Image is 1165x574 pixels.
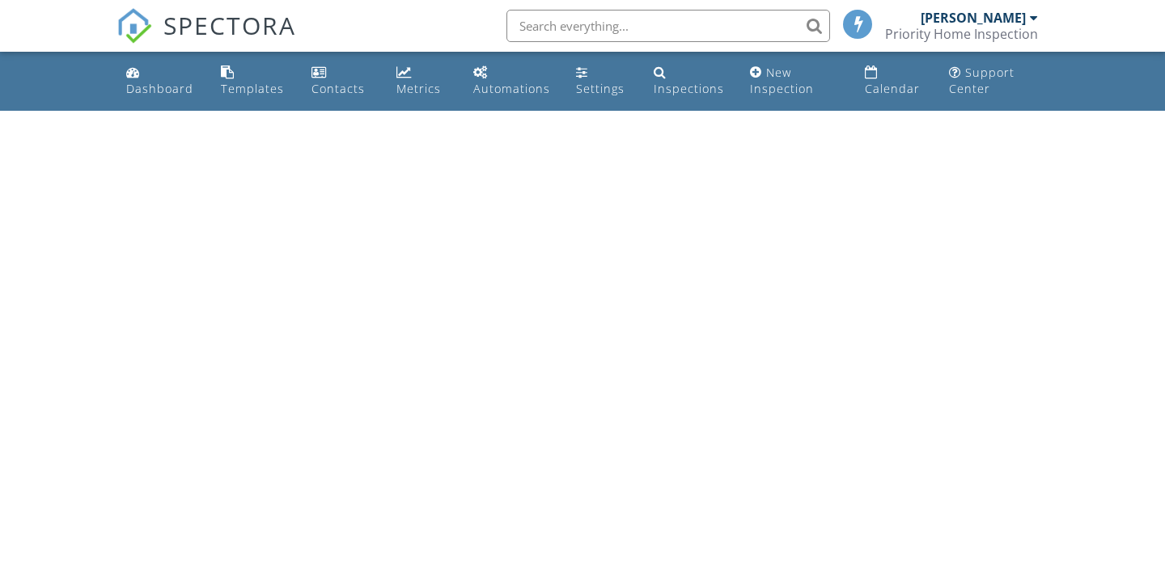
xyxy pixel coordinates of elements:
[943,58,1045,104] a: Support Center
[473,81,550,96] div: Automations
[506,10,830,42] input: Search everything...
[743,58,845,104] a: New Inspection
[949,65,1015,96] div: Support Center
[390,58,454,104] a: Metrics
[576,81,625,96] div: Settings
[865,81,920,96] div: Calendar
[305,58,376,104] a: Contacts
[885,26,1038,42] div: Priority Home Inspection
[647,58,731,104] a: Inspections
[116,22,296,56] a: SPECTORA
[221,81,284,96] div: Templates
[396,81,441,96] div: Metrics
[921,10,1026,26] div: [PERSON_NAME]
[126,81,193,96] div: Dashboard
[467,58,557,104] a: Automations (Basic)
[570,58,634,104] a: Settings
[858,58,929,104] a: Calendar
[654,81,724,96] div: Inspections
[750,65,814,96] div: New Inspection
[116,8,152,44] img: The Best Home Inspection Software - Spectora
[163,8,296,42] span: SPECTORA
[120,58,201,104] a: Dashboard
[214,58,293,104] a: Templates
[311,81,365,96] div: Contacts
